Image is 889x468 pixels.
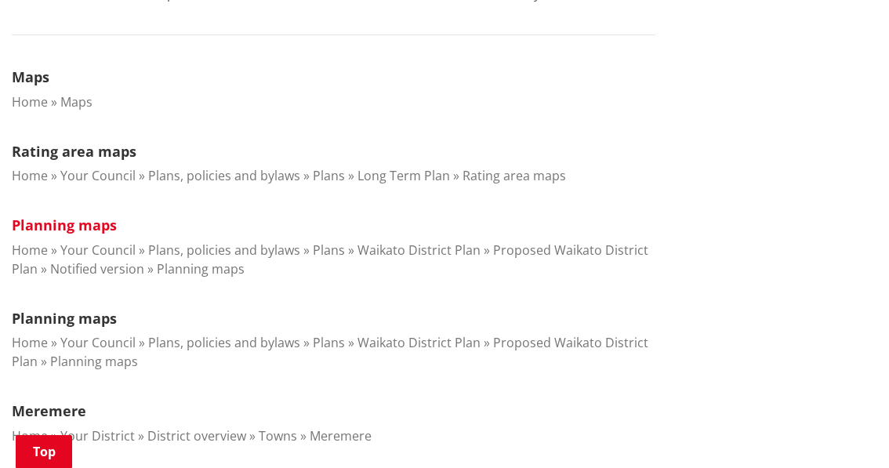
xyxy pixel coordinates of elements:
[12,167,48,184] a: Home
[259,427,297,444] a: Towns
[12,334,48,351] a: Home
[16,435,72,468] a: Top
[12,427,48,444] a: Home
[12,216,117,234] a: Planning maps
[60,93,93,111] a: Maps
[357,334,481,351] a: Waikato District Plan
[60,167,136,184] a: Your Council
[12,241,648,278] a: Proposed Waikato District Plan
[357,167,450,184] a: Long Term Plan
[817,402,873,459] iframe: Messenger Launcher
[157,260,245,278] a: Planning maps
[12,142,136,161] a: Rating area maps
[148,167,300,184] a: Plans, policies and bylaws
[310,427,372,444] a: Meremere
[50,260,144,278] a: Notified version
[12,241,48,259] a: Home
[313,241,345,259] a: Plans
[12,401,86,420] a: Meremere
[60,427,135,444] a: Your District
[60,334,136,351] a: Your Council
[12,93,48,111] a: Home
[12,334,648,370] a: Proposed Waikato District Plan
[148,334,300,351] a: Plans, policies and bylaws
[463,167,566,184] a: Rating area maps
[313,334,345,351] a: Plans
[60,241,136,259] a: Your Council
[357,241,481,259] a: Waikato District Plan
[12,67,49,86] a: Maps
[313,167,345,184] a: Plans
[50,353,138,370] a: Planning maps
[12,309,117,328] a: Planning maps
[148,241,300,259] a: Plans, policies and bylaws
[147,427,246,444] a: District overview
